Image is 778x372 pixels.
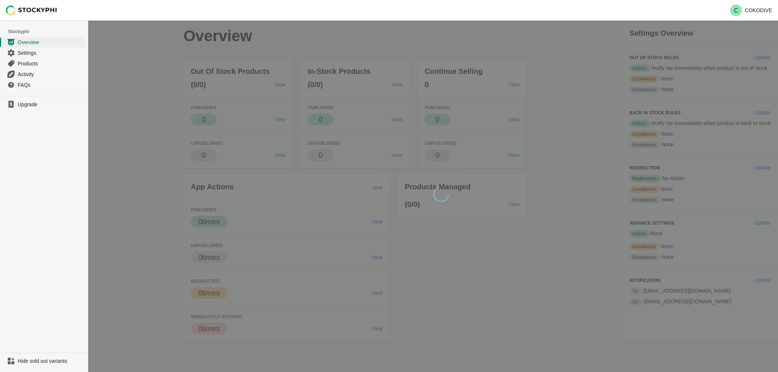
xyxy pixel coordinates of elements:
[3,69,85,79] a: Activity
[18,49,83,57] span: Settings
[18,39,83,46] span: Overview
[3,79,85,90] a: FAQs
[3,37,85,47] a: Overview
[18,71,83,78] span: Activity
[18,357,83,365] span: Hide sold out variants
[3,356,85,366] a: Hide sold out variants
[18,81,83,89] span: FAQs
[727,3,775,18] button: Avatar with initials CCOKODIVE
[3,58,85,69] a: Products
[3,99,85,110] a: Upgrade
[8,28,88,35] span: Stockyphi
[3,47,85,58] a: Settings
[745,7,772,13] p: COKODIVE
[6,6,57,15] img: Stockyphi
[734,7,738,14] text: C
[730,4,742,16] span: Avatar with initials C
[18,60,83,67] span: Products
[18,101,83,108] span: Upgrade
